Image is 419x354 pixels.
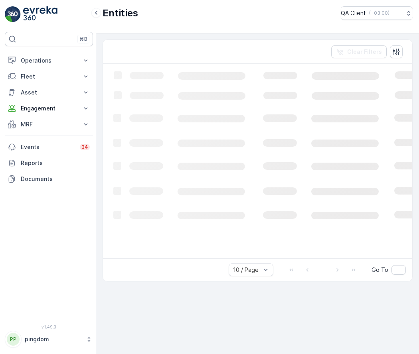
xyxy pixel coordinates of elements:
p: Operations [21,57,77,65]
button: QA Client(+03:00) [341,6,413,20]
p: pingdom [25,335,82,343]
p: Engagement [21,104,77,112]
p: Events [21,143,75,151]
a: Reports [5,155,93,171]
p: ⌘B [79,36,87,42]
p: Asset [21,88,77,96]
span: Go To [372,266,388,274]
div: PP [7,333,20,346]
button: Clear Filters [331,45,387,58]
span: v 1.49.3 [5,324,93,329]
p: MRF [21,120,77,128]
button: PPpingdom [5,331,93,348]
p: Clear Filters [347,48,382,56]
p: Reports [21,159,90,167]
button: Asset [5,85,93,100]
p: Fleet [21,73,77,81]
img: logo [5,6,21,22]
img: logo_light-DOdMpM7g.png [23,6,57,22]
button: Fleet [5,69,93,85]
p: Documents [21,175,90,183]
a: Events34 [5,139,93,155]
p: 34 [81,144,88,150]
a: Documents [5,171,93,187]
button: Operations [5,53,93,69]
p: Entities [103,7,138,20]
button: Engagement [5,100,93,116]
p: QA Client [341,9,366,17]
button: MRF [5,116,93,132]
p: ( +03:00 ) [369,10,389,16]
